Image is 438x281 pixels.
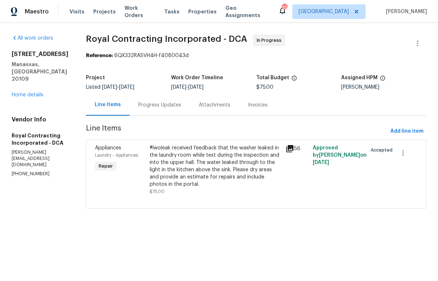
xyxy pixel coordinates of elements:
[164,9,179,14] span: Tasks
[225,4,269,19] span: Geo Assignments
[150,144,281,188] div: #lwoleak received feedback that the washer leaked in the laundry room while test during the inspe...
[12,149,68,168] p: [PERSON_NAME][EMAIL_ADDRESS][DOMAIN_NAME]
[313,160,329,165] span: [DATE]
[188,85,204,90] span: [DATE]
[150,189,165,194] span: $75.00
[86,85,134,90] span: Listed
[12,61,68,83] h5: Manassas, [GEOGRAPHIC_DATA] 20109
[70,8,84,15] span: Visits
[86,53,113,58] b: Reference:
[12,171,68,177] p: [PHONE_NUMBER]
[282,4,287,12] div: 37
[12,51,68,58] h2: [STREET_ADDRESS]
[12,132,68,146] h5: Royal Contracting Incorporated - DCA
[341,75,378,80] h5: Assigned HPM
[257,37,284,44] span: In Progress
[95,101,121,108] div: Line Items
[171,85,204,90] span: -
[299,8,349,15] span: [GEOGRAPHIC_DATA]
[341,85,426,90] div: [PERSON_NAME]
[188,8,217,15] span: Properties
[313,145,367,165] span: Approved by [PERSON_NAME] on
[291,75,297,85] span: The total cost of line items that have been proposed by Opendoor. This sum includes line items th...
[12,92,43,97] a: Home details
[248,101,268,109] div: Invoices
[95,153,138,157] span: Laundry - Appliances
[93,8,116,15] span: Projects
[171,75,223,80] h5: Work Order Timeline
[95,145,121,150] span: Appliances
[12,36,53,41] a: All work orders
[390,127,423,136] span: Add line item
[383,8,427,15] span: [PERSON_NAME]
[119,85,134,90] span: [DATE]
[199,101,230,109] div: Attachments
[12,116,68,123] h4: Vendor Info
[380,75,386,85] span: The hpm assigned to this work order.
[371,146,395,154] span: Accepted
[86,125,387,138] span: Line Items
[96,162,116,170] span: Repair
[25,8,49,15] span: Maestro
[171,85,186,90] span: [DATE]
[256,75,289,80] h5: Total Budget
[138,101,181,109] div: Progress Updates
[86,52,426,59] div: 6QX332RASVH4H-f4080043d
[86,75,105,80] h5: Project
[102,85,134,90] span: -
[102,85,117,90] span: [DATE]
[387,125,426,138] button: Add line item
[125,4,155,19] span: Work Orders
[86,35,247,43] span: Royal Contracting Incorporated - DCA
[256,85,273,90] span: $75.00
[285,144,308,153] div: 56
